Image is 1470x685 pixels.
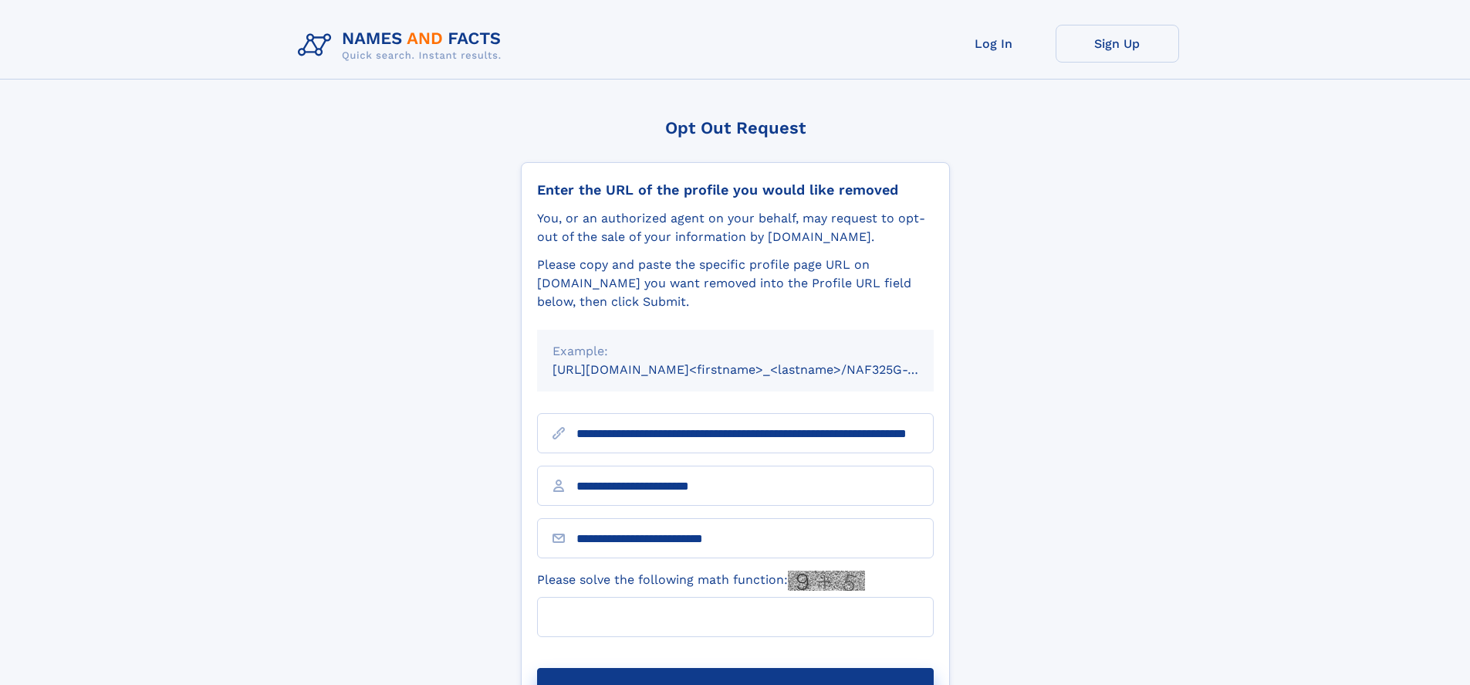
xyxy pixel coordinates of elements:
div: Example: [553,342,918,361]
label: Please solve the following math function: [537,571,865,591]
div: Opt Out Request [521,118,950,137]
a: Sign Up [1056,25,1179,63]
a: Log In [932,25,1056,63]
div: Enter the URL of the profile you would like removed [537,181,934,198]
div: You, or an authorized agent on your behalf, may request to opt-out of the sale of your informatio... [537,209,934,246]
div: Please copy and paste the specific profile page URL on [DOMAIN_NAME] you want removed into the Pr... [537,256,934,311]
img: Logo Names and Facts [292,25,514,66]
small: [URL][DOMAIN_NAME]<firstname>_<lastname>/NAF325G-xxxxxxxx [553,362,963,377]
